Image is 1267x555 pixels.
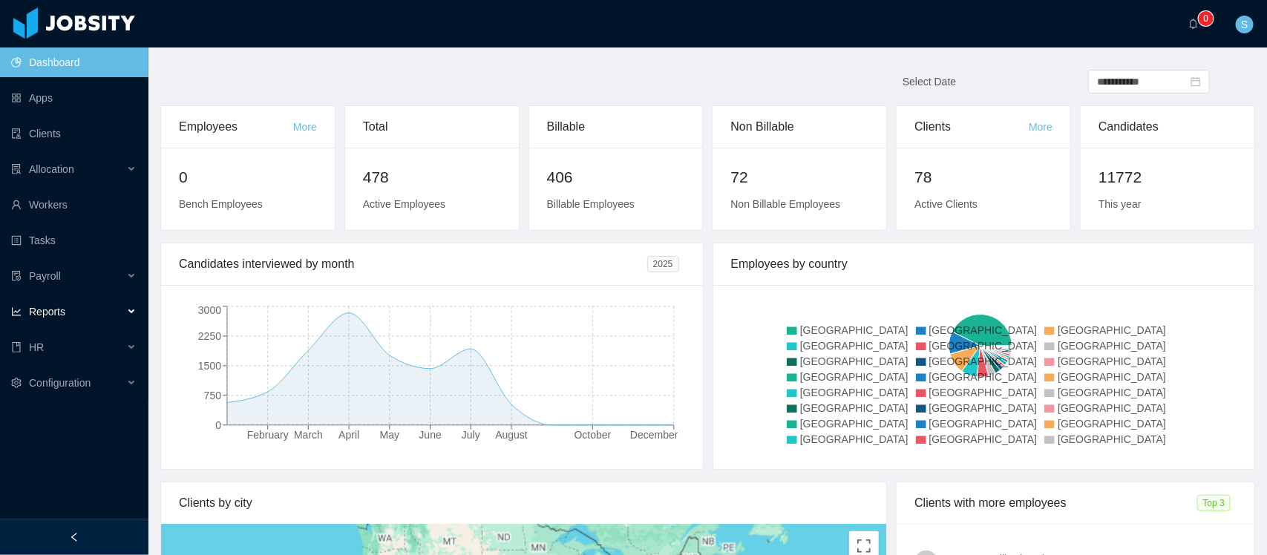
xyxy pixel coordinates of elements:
[800,340,908,352] span: [GEOGRAPHIC_DATA]
[630,429,678,441] tspan: December
[198,360,221,372] tspan: 1500
[914,165,1052,189] h2: 78
[914,106,1029,148] div: Clients
[547,198,635,210] span: Billable Employees
[179,243,647,285] div: Candidates interviewed by month
[11,47,137,77] a: icon: pie-chartDashboard
[179,198,263,210] span: Bench Employees
[1197,495,1231,511] span: Top 3
[547,106,685,148] div: Billable
[198,330,221,342] tspan: 2250
[800,324,908,336] span: [GEOGRAPHIC_DATA]
[800,387,908,398] span: [GEOGRAPHIC_DATA]
[11,342,22,352] i: icon: book
[29,270,61,282] span: Payroll
[204,390,222,401] tspan: 750
[1058,355,1166,367] span: [GEOGRAPHIC_DATA]
[338,429,359,441] tspan: April
[11,306,22,317] i: icon: line-chart
[929,433,1038,445] span: [GEOGRAPHIC_DATA]
[1099,106,1237,148] div: Candidates
[547,165,685,189] h2: 406
[903,76,956,88] span: Select Date
[11,119,137,148] a: icon: auditClients
[914,482,1196,524] div: Clients with more employees
[1058,418,1166,430] span: [GEOGRAPHIC_DATA]
[363,165,501,189] h2: 478
[574,429,612,441] tspan: October
[11,83,137,113] a: icon: appstoreApps
[1191,76,1201,87] i: icon: calendar
[929,355,1038,367] span: [GEOGRAPHIC_DATA]
[1058,371,1166,383] span: [GEOGRAPHIC_DATA]
[419,429,442,441] tspan: June
[11,271,22,281] i: icon: file-protect
[929,371,1038,383] span: [GEOGRAPHIC_DATA]
[462,429,480,441] tspan: July
[1058,324,1166,336] span: [GEOGRAPHIC_DATA]
[800,433,908,445] span: [GEOGRAPHIC_DATA]
[495,429,528,441] tspan: August
[179,482,868,524] div: Clients by city
[730,165,868,189] h2: 72
[800,418,908,430] span: [GEOGRAPHIC_DATA]
[363,198,445,210] span: Active Employees
[1029,121,1052,133] a: More
[179,165,317,189] h2: 0
[1058,340,1166,352] span: [GEOGRAPHIC_DATA]
[293,121,317,133] a: More
[1099,165,1237,189] h2: 11772
[1058,402,1166,414] span: [GEOGRAPHIC_DATA]
[11,226,137,255] a: icon: profileTasks
[929,324,1038,336] span: [GEOGRAPHIC_DATA]
[179,106,293,148] div: Employees
[11,190,137,220] a: icon: userWorkers
[929,387,1038,398] span: [GEOGRAPHIC_DATA]
[1241,16,1248,33] span: S
[647,256,679,272] span: 2025
[380,429,399,441] tspan: May
[11,378,22,388] i: icon: setting
[800,355,908,367] span: [GEOGRAPHIC_DATA]
[1058,433,1166,445] span: [GEOGRAPHIC_DATA]
[1199,11,1214,26] sup: 0
[914,198,978,210] span: Active Clients
[731,243,1237,285] div: Employees by country
[29,377,91,389] span: Configuration
[294,429,323,441] tspan: March
[1099,198,1142,210] span: This year
[1058,387,1166,398] span: [GEOGRAPHIC_DATA]
[198,304,221,316] tspan: 3000
[29,341,44,353] span: HR
[800,402,908,414] span: [GEOGRAPHIC_DATA]
[363,106,501,148] div: Total
[730,106,868,148] div: Non Billable
[247,429,289,441] tspan: February
[11,164,22,174] i: icon: solution
[800,371,908,383] span: [GEOGRAPHIC_DATA]
[29,306,65,318] span: Reports
[929,340,1038,352] span: [GEOGRAPHIC_DATA]
[929,418,1038,430] span: [GEOGRAPHIC_DATA]
[730,198,840,210] span: Non Billable Employees
[1188,19,1199,29] i: icon: bell
[29,163,74,175] span: Allocation
[929,402,1038,414] span: [GEOGRAPHIC_DATA]
[215,419,221,431] tspan: 0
